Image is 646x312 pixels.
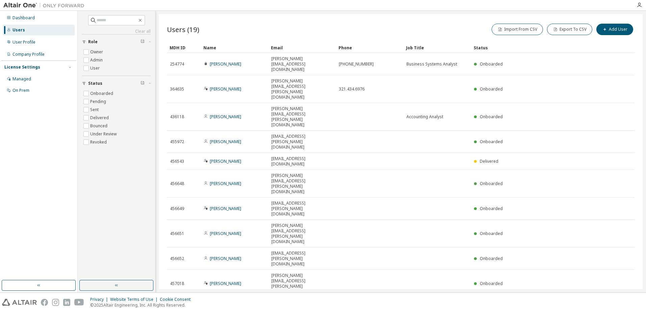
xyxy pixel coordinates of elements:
[170,181,184,186] span: 456648
[271,173,333,194] span: [PERSON_NAME][EMAIL_ADDRESS][PERSON_NAME][DOMAIN_NAME]
[13,76,31,82] div: Managed
[170,281,184,286] span: 457018
[13,15,35,21] div: Dashboard
[271,106,333,128] span: [PERSON_NAME][EMAIL_ADDRESS][PERSON_NAME][DOMAIN_NAME]
[90,302,195,308] p: © 2025 Altair Engineering, Inc. All Rights Reserved.
[170,256,184,261] span: 456652
[74,299,84,306] img: youtube.svg
[170,61,184,67] span: 254774
[339,42,401,53] div: Phone
[271,201,333,217] span: [EMAIL_ADDRESS][PERSON_NAME][DOMAIN_NAME]
[480,158,498,164] span: Delivered
[2,299,37,306] img: altair_logo.svg
[82,29,151,34] a: Clear all
[480,181,503,186] span: Onboarded
[88,81,102,86] span: Status
[406,42,468,53] div: Job Title
[13,40,35,45] div: User Profile
[210,256,241,261] a: [PERSON_NAME]
[480,256,503,261] span: Onboarded
[170,42,198,53] div: MDH ID
[480,86,503,92] span: Onboarded
[141,39,145,45] span: Clear filter
[90,138,108,146] label: Revoked
[90,297,110,302] div: Privacy
[210,206,241,211] a: [PERSON_NAME]
[170,206,184,211] span: 456649
[271,223,333,244] span: [PERSON_NAME][EMAIL_ADDRESS][PERSON_NAME][DOMAIN_NAME]
[160,297,195,302] div: Cookie Consent
[210,139,241,145] a: [PERSON_NAME]
[480,61,503,67] span: Onboarded
[141,81,145,86] span: Clear filter
[90,122,109,130] label: Bounced
[41,299,48,306] img: facebook.svg
[3,2,88,9] img: Altair One
[210,181,241,186] a: [PERSON_NAME]
[82,34,151,49] button: Role
[210,86,241,92] a: [PERSON_NAME]
[271,251,333,267] span: [EMAIL_ADDRESS][PERSON_NAME][DOMAIN_NAME]
[480,114,503,120] span: Onboarded
[90,56,104,64] label: Admin
[90,106,100,114] label: Sent
[90,64,101,72] label: User
[170,86,184,92] span: 364635
[90,130,118,138] label: Under Review
[90,89,115,98] label: Onboarded
[170,159,184,164] span: 456543
[271,42,333,53] div: Email
[480,139,503,145] span: Onboarded
[170,114,184,120] span: 436118
[406,114,443,120] span: Accounting Analyst
[339,86,365,92] span: 321.434.6976
[492,24,543,35] button: Import From CSV
[474,42,599,53] div: Status
[271,78,333,100] span: [PERSON_NAME][EMAIL_ADDRESS][PERSON_NAME][DOMAIN_NAME]
[4,64,40,70] div: License Settings
[210,281,241,286] a: [PERSON_NAME]
[63,299,70,306] img: linkedin.svg
[596,24,633,35] button: Add User
[339,61,374,67] span: [PHONE_NUMBER]
[210,158,241,164] a: [PERSON_NAME]
[271,56,333,72] span: [PERSON_NAME][EMAIL_ADDRESS][DOMAIN_NAME]
[480,281,503,286] span: Onboarded
[88,39,98,45] span: Role
[52,299,59,306] img: instagram.svg
[271,273,333,294] span: [PERSON_NAME][EMAIL_ADDRESS][PERSON_NAME][DOMAIN_NAME]
[210,231,241,236] a: [PERSON_NAME]
[13,52,45,57] div: Company Profile
[110,297,160,302] div: Website Terms of Use
[90,98,107,106] label: Pending
[480,231,503,236] span: Onboarded
[167,25,199,34] span: Users (19)
[210,61,241,67] a: [PERSON_NAME]
[547,24,592,35] button: Export To CSV
[203,42,266,53] div: Name
[271,134,333,150] span: [EMAIL_ADDRESS][PERSON_NAME][DOMAIN_NAME]
[170,231,184,236] span: 456651
[90,48,104,56] label: Owner
[13,27,25,33] div: Users
[271,156,333,167] span: [EMAIL_ADDRESS][DOMAIN_NAME]
[170,139,184,145] span: 455972
[90,114,110,122] label: Delivered
[406,61,457,67] span: Business Systems Analyst
[480,206,503,211] span: Onboarded
[82,76,151,91] button: Status
[210,114,241,120] a: [PERSON_NAME]
[13,88,29,93] div: On Prem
